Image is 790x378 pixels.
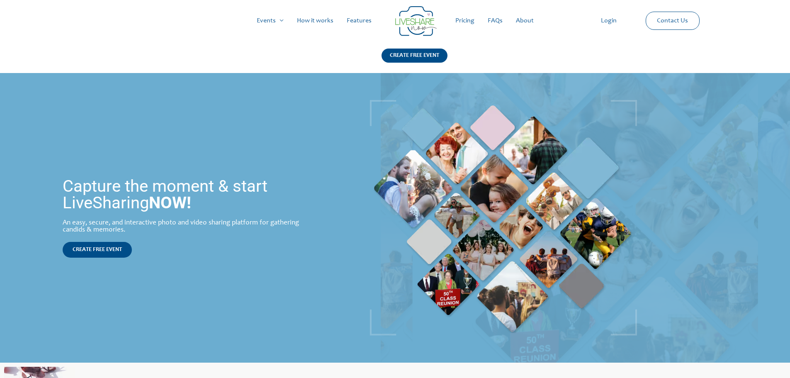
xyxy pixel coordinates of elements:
[594,7,623,34] a: Login
[73,247,122,253] span: CREATE FREE EVENT
[382,49,447,63] div: CREATE FREE EVENT
[63,178,316,211] h1: Capture the moment & start LiveSharing
[63,242,132,258] a: CREATE FREE EVENT
[650,12,695,29] a: Contact Us
[370,100,637,336] img: Live Photobooth
[509,7,540,34] a: About
[395,6,437,36] img: LiveShare logo - Capture & Share Event Memories
[481,7,509,34] a: FAQs
[15,7,775,34] nav: Site Navigation
[449,7,481,34] a: Pricing
[250,7,290,34] a: Events
[149,193,191,212] strong: NOW!
[63,219,316,234] div: An easy, secure, and interactive photo and video sharing platform for gathering candids & memories.
[340,7,378,34] a: Features
[290,7,340,34] a: How it works
[382,49,447,73] a: CREATE FREE EVENT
